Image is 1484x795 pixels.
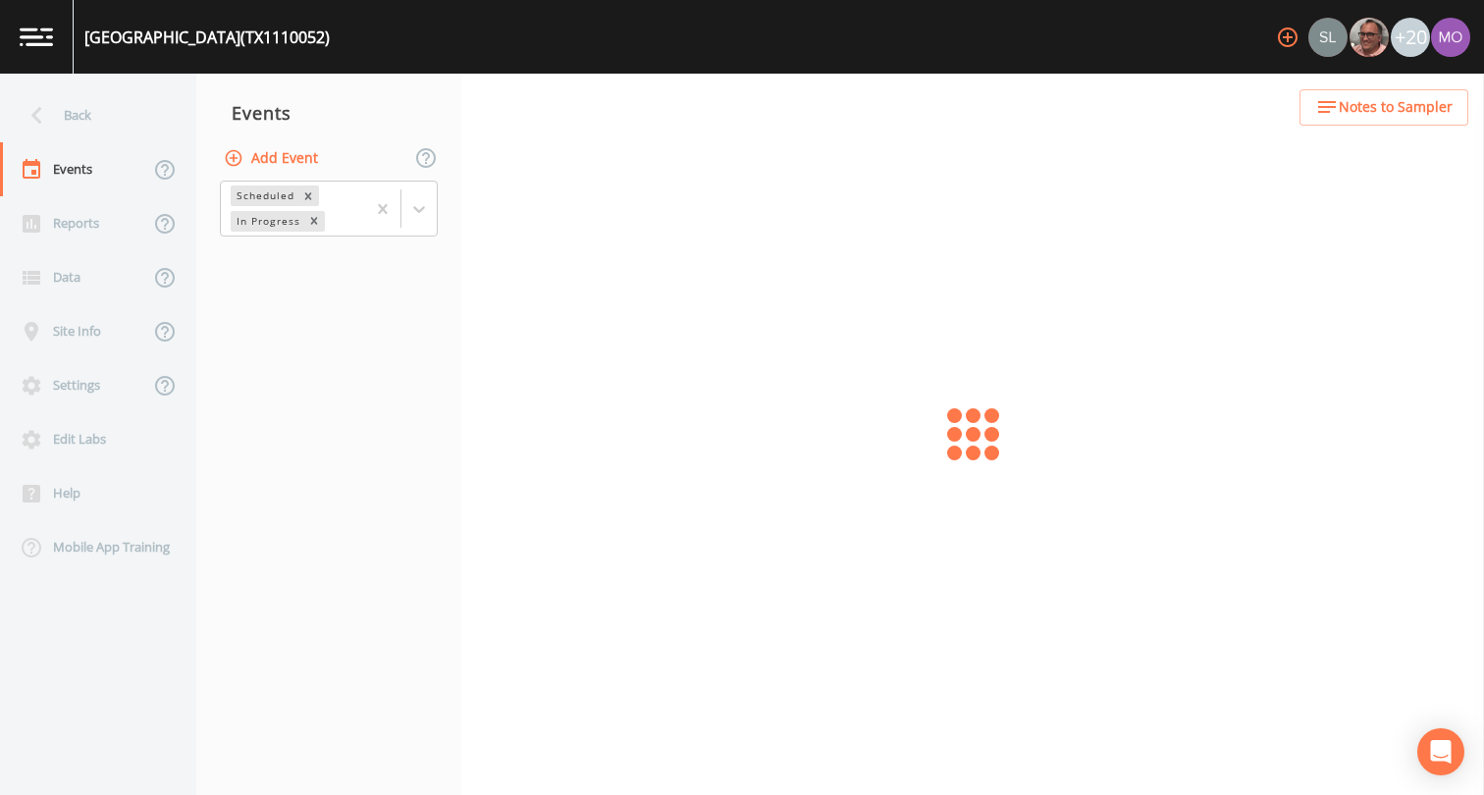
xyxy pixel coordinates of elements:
div: Mike Franklin [1349,18,1390,57]
div: In Progress [231,211,303,232]
div: Remove In Progress [303,211,325,232]
img: 4e251478aba98ce068fb7eae8f78b90c [1431,18,1470,57]
div: Events [196,88,461,137]
div: [GEOGRAPHIC_DATA] (TX1110052) [84,26,330,49]
button: Notes to Sampler [1299,89,1468,126]
img: e2d790fa78825a4bb76dcb6ab311d44c [1350,18,1389,57]
div: Remove Scheduled [297,185,319,206]
img: 0d5b2d5fd6ef1337b72e1b2735c28582 [1308,18,1348,57]
button: Add Event [220,140,326,177]
div: +20 [1391,18,1430,57]
div: Open Intercom Messenger [1417,728,1464,775]
div: Scheduled [231,185,297,206]
img: logo [20,27,53,46]
div: Sloan Rigamonti [1307,18,1349,57]
span: Notes to Sampler [1339,95,1453,120]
